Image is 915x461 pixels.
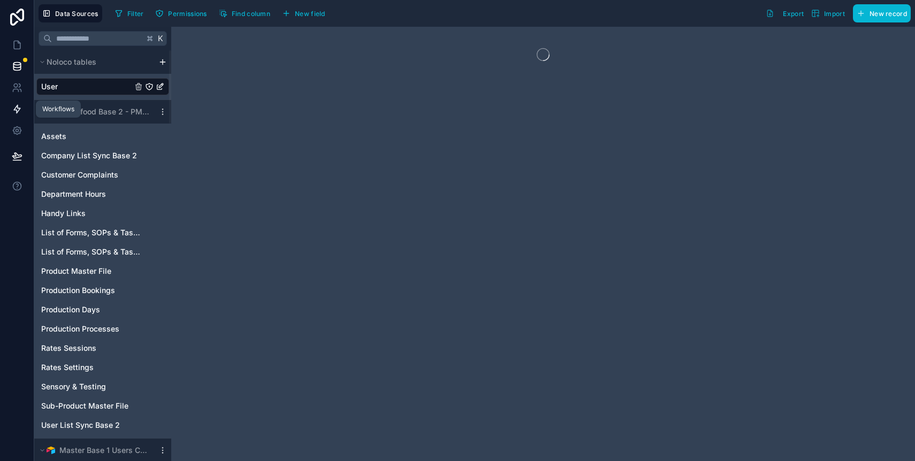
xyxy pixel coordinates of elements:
span: New field [295,10,325,18]
span: Rates Settings [41,362,94,373]
span: Noloco tables [47,57,96,67]
button: Find column [215,5,274,21]
a: Rates Settings [41,362,143,373]
span: Product Master File [41,266,111,276]
span: Production Bookings [41,285,115,296]
span: Company List Sync Base 2 [41,150,137,161]
span: Production Days [41,304,100,315]
a: Customer Complaints [41,170,143,180]
div: Sensory & Testing [36,378,169,395]
span: Assets [41,131,66,142]
a: List of Forms, SOPs & Tasks [Master] [41,227,143,238]
button: Data Sources [39,4,102,22]
a: Production Processes [41,324,143,334]
a: Handy Links [41,208,143,219]
a: Assets [41,131,143,142]
span: K [157,35,164,42]
div: Rates Sessions [36,340,169,357]
span: Filter [127,10,144,18]
button: Airtable LogoSuperfood Base 2 - PMF SOPS Production [36,104,154,119]
div: Department Hours [36,186,169,203]
span: User [41,81,58,92]
a: User List Sync Base 2 [41,420,143,431]
span: Import [824,10,845,18]
div: Production Bookings [36,282,169,299]
button: Filter [111,5,148,21]
span: User List Sync Base 2 [41,420,120,431]
button: Permissions [151,5,210,21]
a: User [41,81,132,92]
span: Department Hours [41,189,106,199]
span: Sub-Product Master File [41,401,128,411]
div: Company List Sync Base 2 [36,147,169,164]
span: Export [783,10,804,18]
div: Production Processes [36,320,169,337]
a: Department Hours [41,189,143,199]
a: List of Forms, SOPs & Tasks [Versions] [41,247,143,257]
div: Assets [36,128,169,145]
div: Product Master File [36,263,169,280]
img: Airtable Logo [47,446,55,455]
button: Airtable LogoMaster Base 1 Users Companies Synced Data [36,443,154,458]
div: Handy Links [36,205,169,222]
div: List of Forms, SOPs & Tasks [Versions] [36,243,169,260]
button: New field [278,5,329,21]
div: Rates Settings [36,359,169,376]
span: Sensory & Testing [41,381,106,392]
span: Customer Complaints [41,170,118,180]
div: User [36,78,169,95]
a: Company List Sync Base 2 [41,150,143,161]
a: Permissions [151,5,215,21]
span: Permissions [168,10,207,18]
a: Sensory & Testing [41,381,143,392]
div: Sub-Product Master File [36,397,169,414]
div: Workflows [42,105,74,113]
div: Customer Complaints [36,166,169,183]
a: Production Bookings [41,285,143,296]
span: Handy Links [41,208,86,219]
span: Data Sources [55,10,98,18]
span: Superfood Base 2 - PMF SOPS Production [59,106,149,117]
span: Production Processes [41,324,119,334]
div: Production Days [36,301,169,318]
button: Noloco tables [36,55,154,70]
a: Rates Sessions [41,343,143,354]
div: List of Forms, SOPs & Tasks [Master] [36,224,169,241]
a: Sub-Product Master File [41,401,143,411]
span: Find column [232,10,270,18]
button: New record [853,4,911,22]
button: Import [807,4,849,22]
span: Rates Sessions [41,343,96,354]
span: Master Base 1 Users Companies Synced Data [59,445,149,456]
span: New record [870,10,907,18]
div: User List Sync Base 2 [36,417,169,434]
a: Production Days [41,304,143,315]
button: Export [762,4,807,22]
a: Product Master File [41,266,143,276]
a: New record [849,4,911,22]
